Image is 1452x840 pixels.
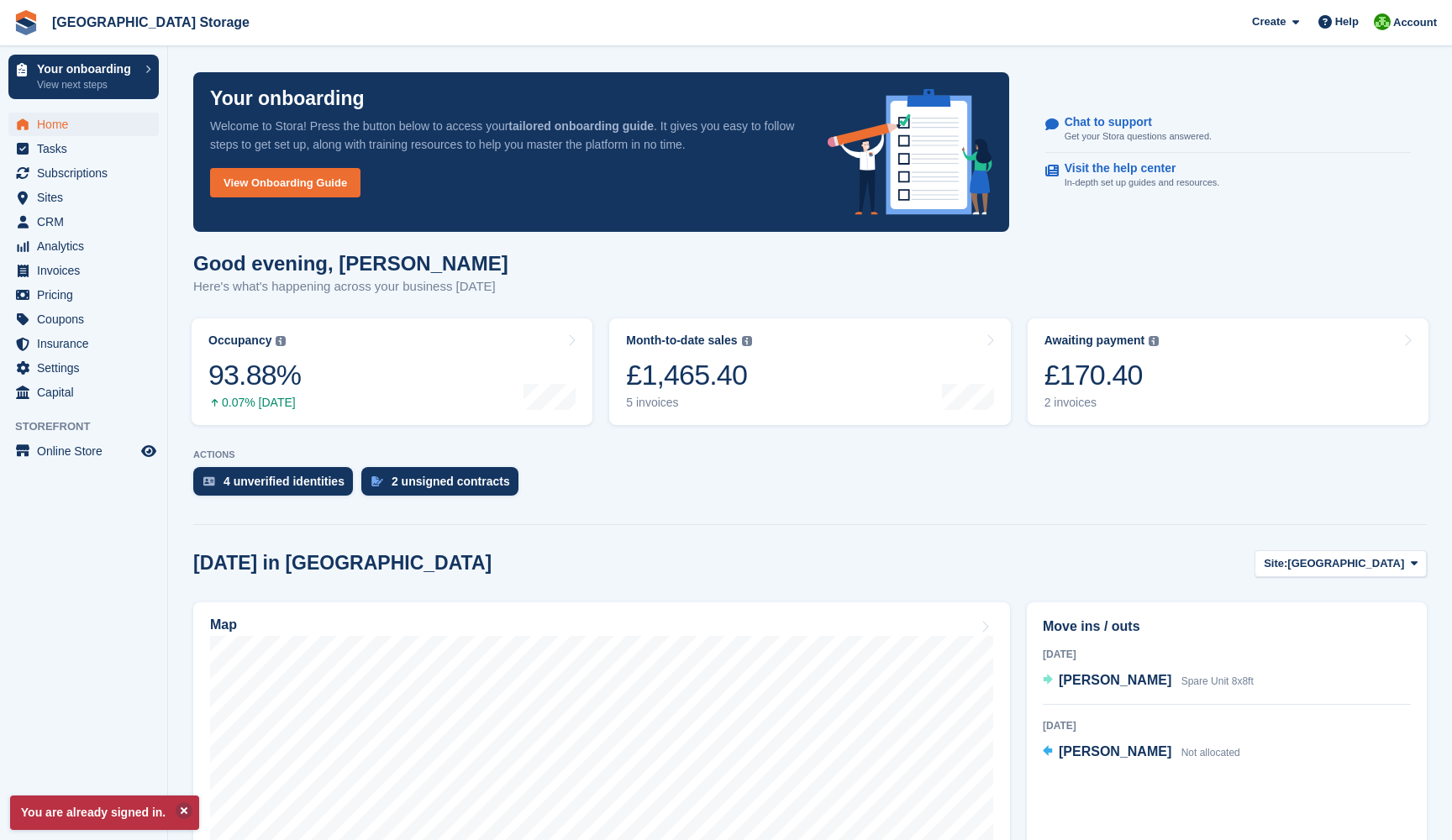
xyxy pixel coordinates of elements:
[45,8,256,36] a: [GEOGRAPHIC_DATA] Storage
[203,476,215,486] img: verify_identity-adf6edd0f0f0b5bbfe63781bf79b02c33cf7c696d77639b501bdc392416b5a36.svg
[37,439,138,463] span: Online Store
[1043,742,1240,764] a: [PERSON_NAME] Not allocated
[1043,718,1411,733] div: [DATE]
[1393,14,1437,31] span: Account
[37,283,138,307] span: Pricing
[37,381,138,404] span: Capital
[37,210,138,234] span: CRM
[210,117,801,154] p: Welcome to Stora! Press the button below to access your . It gives you easy to follow steps to ge...
[1043,617,1411,637] h2: Move ins / outs
[37,137,138,160] span: Tasks
[193,467,361,504] a: 4 unverified identities
[609,318,1010,425] a: Month-to-date sales £1,465.40 5 invoices
[276,336,286,346] img: icon-info-grey-7440780725fd019a000dd9b08b2336e03edf1995a4989e88bcd33f0948082b44.svg
[192,318,592,425] a: Occupancy 93.88% 0.07% [DATE]
[208,358,301,392] div: 93.88%
[193,449,1427,460] p: ACTIONS
[210,168,360,197] a: View Onboarding Guide
[371,476,383,486] img: contract_signature_icon-13c848040528278c33f63329250d36e43548de30e8caae1d1a13099fd9432cc5.svg
[1287,555,1404,572] span: [GEOGRAPHIC_DATA]
[1043,670,1254,692] a: [PERSON_NAME] Spare Unit 8x8ft
[1044,396,1160,410] div: 2 invoices
[8,186,159,209] a: menu
[8,137,159,160] a: menu
[224,475,345,488] div: 4 unverified identities
[1149,336,1159,346] img: icon-info-grey-7440780725fd019a000dd9b08b2336e03edf1995a4989e88bcd33f0948082b44.svg
[8,234,159,258] a: menu
[37,161,138,185] span: Subscriptions
[8,332,159,355] a: menu
[1252,13,1286,30] span: Create
[37,113,138,136] span: Home
[1044,333,1145,348] div: Awaiting payment
[37,356,138,380] span: Settings
[392,475,510,488] div: 2 unsigned contracts
[1181,675,1254,687] span: Spare Unit 8x8ft
[1045,153,1411,198] a: Visit the help center In-depth set up guides and resources.
[8,161,159,185] a: menu
[1045,107,1411,153] a: Chat to support Get your Stora questions answered.
[15,418,167,435] span: Storefront
[8,307,159,331] a: menu
[1065,115,1198,129] p: Chat to support
[1065,129,1212,144] p: Get your Stora questions answered.
[208,396,301,410] div: 0.07% [DATE]
[193,552,492,575] h2: [DATE] in [GEOGRAPHIC_DATA]
[626,396,751,410] div: 5 invoices
[1059,673,1171,687] span: [PERSON_NAME]
[10,795,199,830] p: You are already signed in.
[626,358,751,392] div: £1,465.40
[37,259,138,282] span: Invoices
[37,234,138,258] span: Analytics
[37,63,137,75] p: Your onboarding
[37,77,137,92] p: View next steps
[1181,747,1240,759] span: Not allocated
[193,277,508,297] p: Here's what's happening across your business [DATE]
[8,439,159,463] a: menu
[8,210,159,234] a: menu
[508,119,654,133] strong: tailored onboarding guide
[210,89,365,108] p: Your onboarding
[37,186,138,209] span: Sites
[1059,744,1171,759] span: [PERSON_NAME]
[8,283,159,307] a: menu
[1043,647,1411,662] div: [DATE]
[13,10,39,35] img: stora-icon-8386f47178a22dfd0bd8f6a31ec36ba5ce8667c1dd55bd0f319d3a0aa187defe.svg
[1065,161,1207,176] p: Visit the help center
[8,381,159,404] a: menu
[1028,318,1428,425] a: Awaiting payment £170.40 2 invoices
[210,617,237,633] h2: Map
[1065,176,1220,190] p: In-depth set up guides and resources.
[8,55,159,99] a: Your onboarding View next steps
[208,333,271,348] div: Occupancy
[626,333,737,348] div: Month-to-date sales
[828,89,992,215] img: onboarding-info-6c161a55d2c0e0a8cae90662b2fe09162a5109e8cc188191df67fb4f79e88e88.svg
[361,467,527,504] a: 2 unsigned contracts
[139,441,159,461] a: Preview store
[8,259,159,282] a: menu
[37,307,138,331] span: Coupons
[1264,555,1287,572] span: Site:
[193,252,508,275] h1: Good evening, [PERSON_NAME]
[37,332,138,355] span: Insurance
[8,113,159,136] a: menu
[1255,550,1427,578] button: Site: [GEOGRAPHIC_DATA]
[1335,13,1359,30] span: Help
[8,356,159,380] a: menu
[742,336,752,346] img: icon-info-grey-7440780725fd019a000dd9b08b2336e03edf1995a4989e88bcd33f0948082b44.svg
[1374,13,1391,30] img: Andrew Lacey
[1044,358,1160,392] div: £170.40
